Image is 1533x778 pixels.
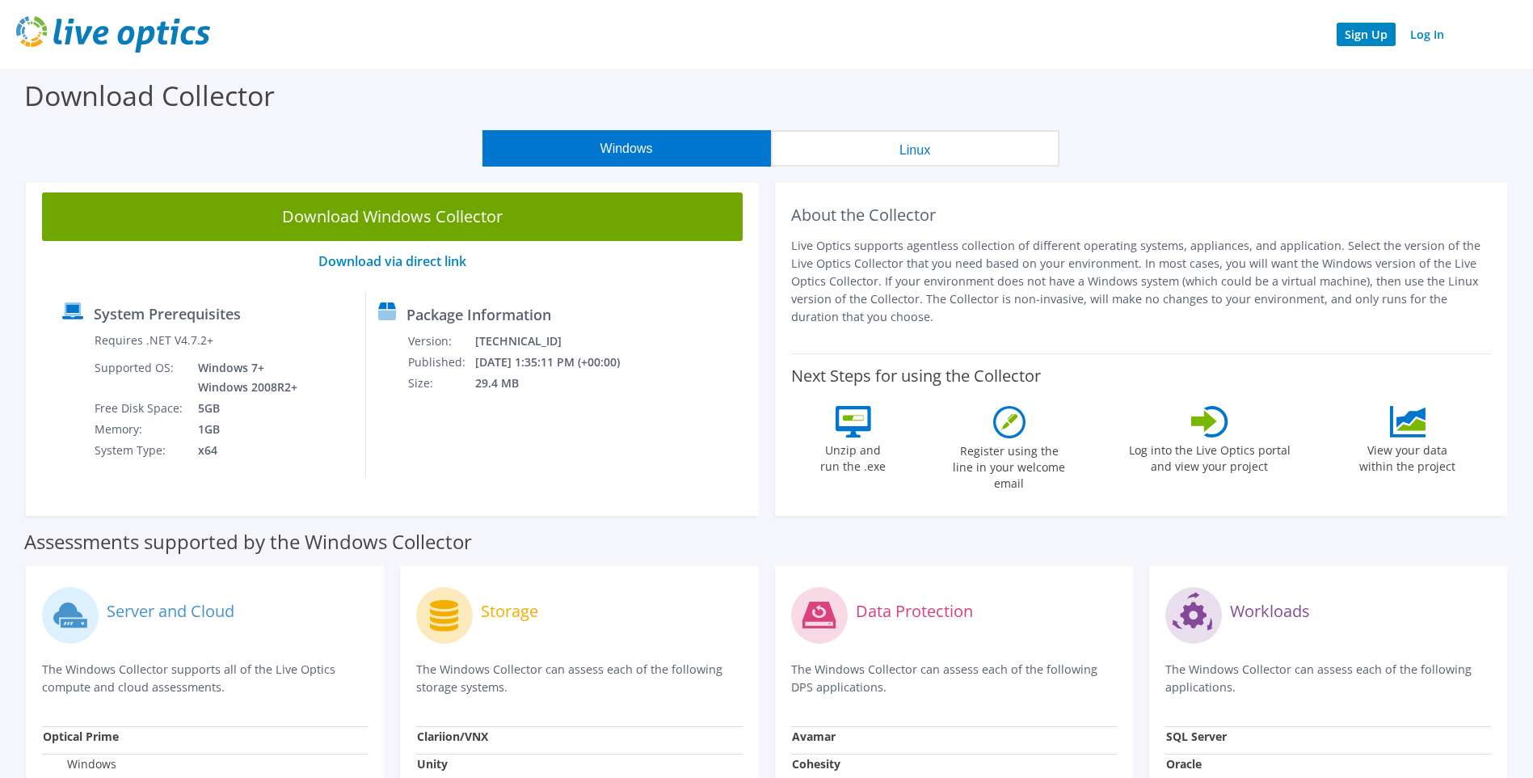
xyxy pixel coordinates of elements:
label: Storage [481,603,538,619]
strong: Cohesity [792,756,840,772]
a: Log In [1402,23,1452,46]
label: Windows [43,756,116,772]
td: 29.4 MB [474,373,642,394]
p: The Windows Collector can assess each of the following storage systems. [416,661,742,696]
button: Windows [482,130,771,167]
label: Requires .NET V4.7.2+ [95,332,213,349]
label: Workloads [1230,603,1310,619]
td: x64 [186,440,301,461]
label: Download Collector [24,77,275,114]
td: Windows 7+ Windows 2008R2+ [186,357,301,398]
td: [TECHNICAL_ID] [474,331,642,352]
p: Live Optics supports agentless collection of different operating systems, appliances, and applica... [791,237,1492,326]
td: Memory: [94,419,186,440]
p: The Windows Collector can assess each of the following DPS applications. [791,661,1117,696]
label: View your data within the project [1350,438,1466,475]
button: Linux [771,130,1059,167]
label: System Prerequisites [94,306,241,322]
label: Server and Cloud [107,603,234,619]
td: 5GB [186,398,301,419]
a: Sign Up [1337,23,1396,46]
a: Download Windows Collector [42,192,743,241]
strong: Unity [417,756,448,772]
h2: About the Collector [791,205,1492,225]
strong: SQL Server [1166,729,1227,744]
label: Register using the line in your welcome email [949,438,1070,492]
label: Next Steps for using the Collector [791,366,1041,386]
td: Free Disk Space: [94,398,186,419]
td: 1GB [186,419,301,440]
strong: Avamar [792,729,836,744]
img: live_optics_svg.svg [16,16,210,53]
td: Version: [407,331,474,352]
strong: Optical Prime [43,729,119,744]
td: Published: [407,352,474,373]
td: Size: [407,373,474,394]
label: Package Information [406,307,551,323]
label: Assessments supported by the Windows Collector [24,534,472,550]
p: The Windows Collector supports all of the Live Optics compute and cloud assessments. [42,661,368,696]
a: Download via direct link [318,252,466,270]
td: Supported OS: [94,357,186,398]
p: The Windows Collector can assess each of the following applications. [1165,661,1491,696]
td: System Type: [94,440,186,461]
td: [DATE] 1:35:11 PM (+00:00) [474,352,642,373]
strong: Clariion/VNX [417,729,488,744]
strong: Oracle [1166,756,1202,772]
label: Log into the Live Optics portal and view your project [1128,438,1291,475]
label: Unzip and run the .exe [816,438,891,475]
label: Data Protection [856,603,973,619]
